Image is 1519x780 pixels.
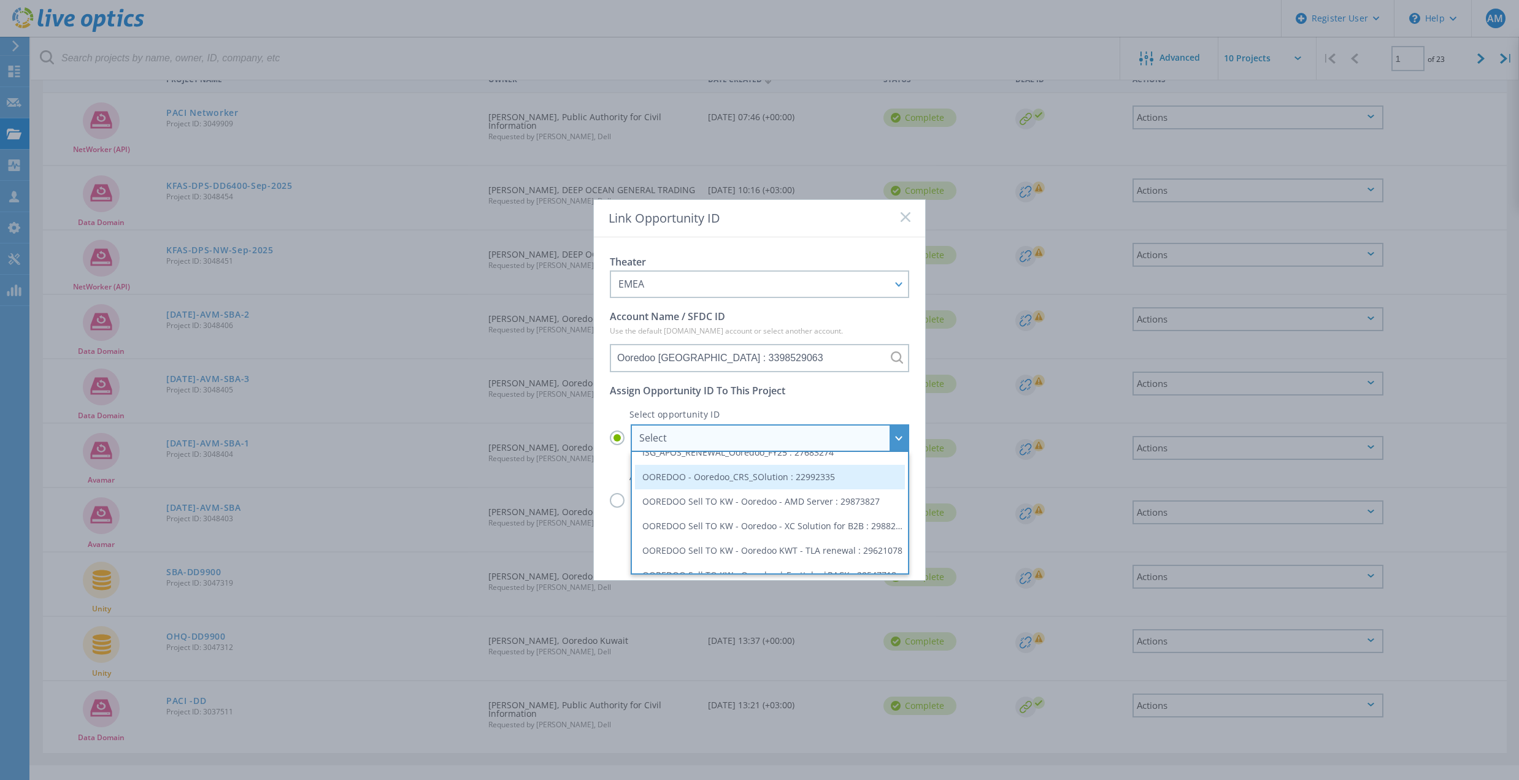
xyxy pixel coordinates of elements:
span: Link Opportunity ID [609,210,720,226]
p: Assign Opportunity ID To This Project [610,382,909,399]
li: OOREDOO Sell TO KW - Ooredoo - AMD Server : 29873827 [635,489,905,514]
input: Ooredoo Kuwait : 3398529063 [610,344,909,372]
li: OOREDOO Sell TO KW - Ooredoo KWT - TLA renewal : 29621078 [635,538,905,563]
p: Use the default [DOMAIN_NAME] account or select another account. [610,325,909,337]
li: OOREDOO Sell TO KW - Ooredoo - XC Solution for B2B : 29882349 [635,514,905,538]
div: Select [639,431,887,445]
p: Activity not tied to opportunity [610,472,909,482]
p: Account Name / SFDC ID [610,308,909,325]
li: OOREDOO - Ooredoo_CRS_SOlution : 22992335 [635,465,905,489]
p: Theater [610,253,909,270]
p: Select opportunity ID [610,409,909,419]
div: EMEA [618,277,887,291]
li: ISG_APOS_RENEWAL_Ooredoo_FY25 : 27683274 [635,440,905,465]
li: OOREDOO Sell TO KW - Ooredoo | Fasttelco|RACK : 29547718 [635,563,905,587]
